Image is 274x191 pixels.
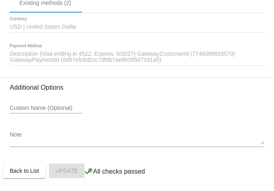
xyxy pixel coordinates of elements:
h3: Additional Options [10,84,264,91]
span: USD | United States Dollar [10,23,76,30]
span: Update [55,168,78,174]
button: Back to List [3,164,45,178]
input: Custom Name (Optional) [10,105,83,111]
button: Update [49,164,85,178]
mat-icon: check [83,166,93,176]
span: Description (Visa ending in 4522. Expires: 8/2027) GatewayCustomerId (7746399928570) GatewayPayme... [10,50,235,63]
p: All checks passed [93,168,145,175]
span: Back to List [10,168,39,174]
